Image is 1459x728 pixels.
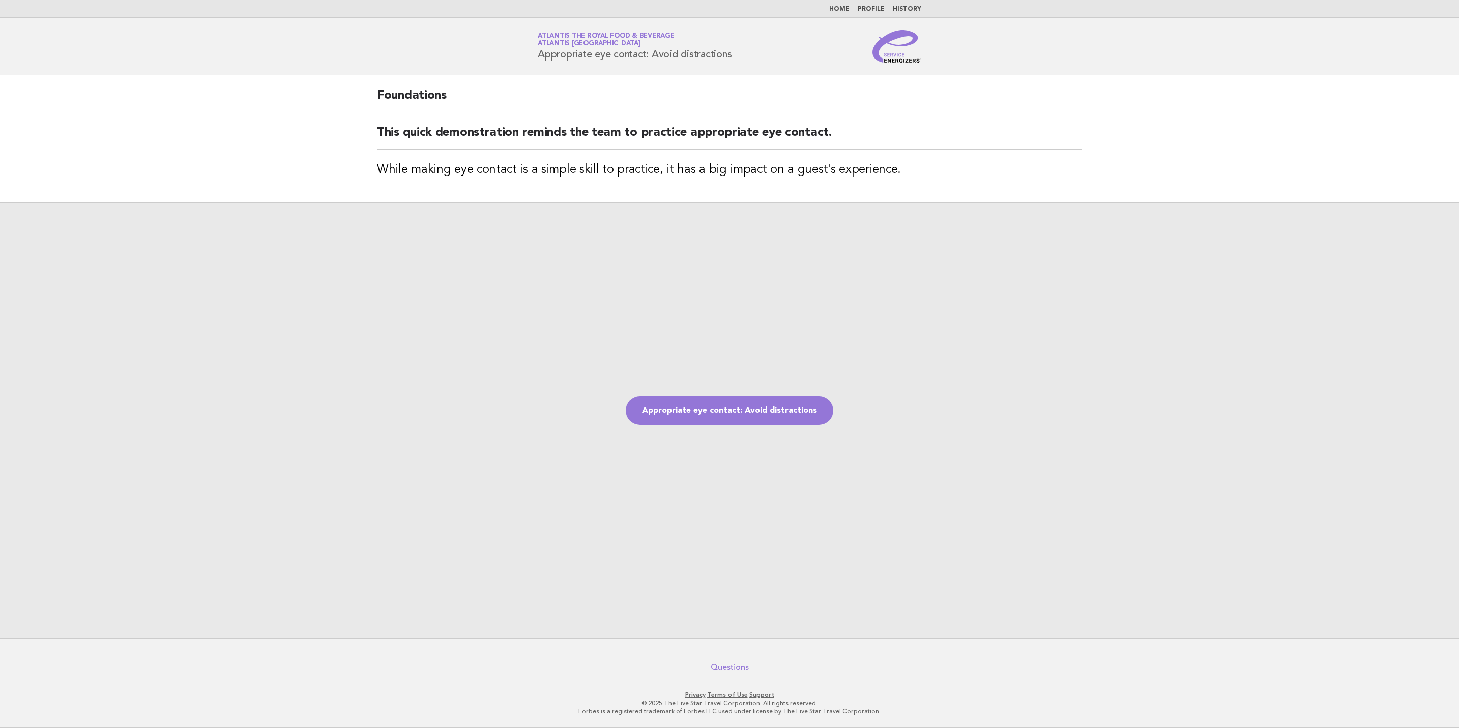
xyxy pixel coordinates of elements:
[829,6,850,12] a: Home
[538,41,640,47] span: Atlantis [GEOGRAPHIC_DATA]
[377,125,1082,150] h2: This quick demonstration reminds the team to practice appropriate eye contact.
[418,707,1041,715] p: Forbes is a registered trademark of Forbes LLC used under license by The Five Star Travel Corpora...
[538,33,675,47] a: Atlantis the Royal Food & BeverageAtlantis [GEOGRAPHIC_DATA]
[893,6,921,12] a: History
[872,30,921,63] img: Service Energizers
[858,6,885,12] a: Profile
[418,691,1041,699] p: · ·
[749,691,774,698] a: Support
[707,691,748,698] a: Terms of Use
[711,662,749,673] a: Questions
[377,162,1082,178] h3: While making eye contact is a simple skill to practice, it has a big impact on a guest's experience.
[626,396,833,425] a: Appropriate eye contact: Avoid distractions
[538,33,732,60] h1: Appropriate eye contact: Avoid distractions
[377,88,1082,112] h2: Foundations
[418,699,1041,707] p: © 2025 The Five Star Travel Corporation. All rights reserved.
[685,691,706,698] a: Privacy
